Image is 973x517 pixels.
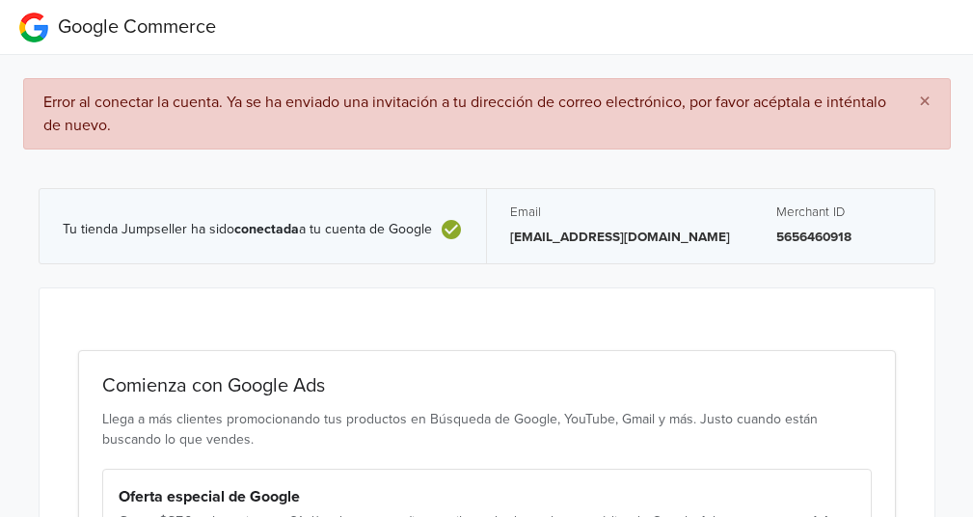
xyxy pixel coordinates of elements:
p: Llega a más clientes promocionando tus productos en Búsqueda de Google, YouTube, Gmail y más. Jus... [102,409,872,449]
b: conectada [234,221,299,237]
p: 5656460918 [776,228,911,247]
h5: Email [510,204,730,220]
strong: Oferta especial de Google [119,487,300,506]
h5: Merchant ID [776,204,911,220]
span: Error al conectar la cuenta. Ya se ha enviado una invitación a tu dirección de correo electrónico... [43,93,886,135]
span: Tu tienda Jumpseller ha sido a tu cuenta de Google [63,222,432,238]
span: Google Commerce [58,15,216,39]
span: × [919,88,931,116]
p: [EMAIL_ADDRESS][DOMAIN_NAME] [510,228,730,247]
button: Close [900,79,950,125]
h2: Comienza con Google Ads [102,374,872,397]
